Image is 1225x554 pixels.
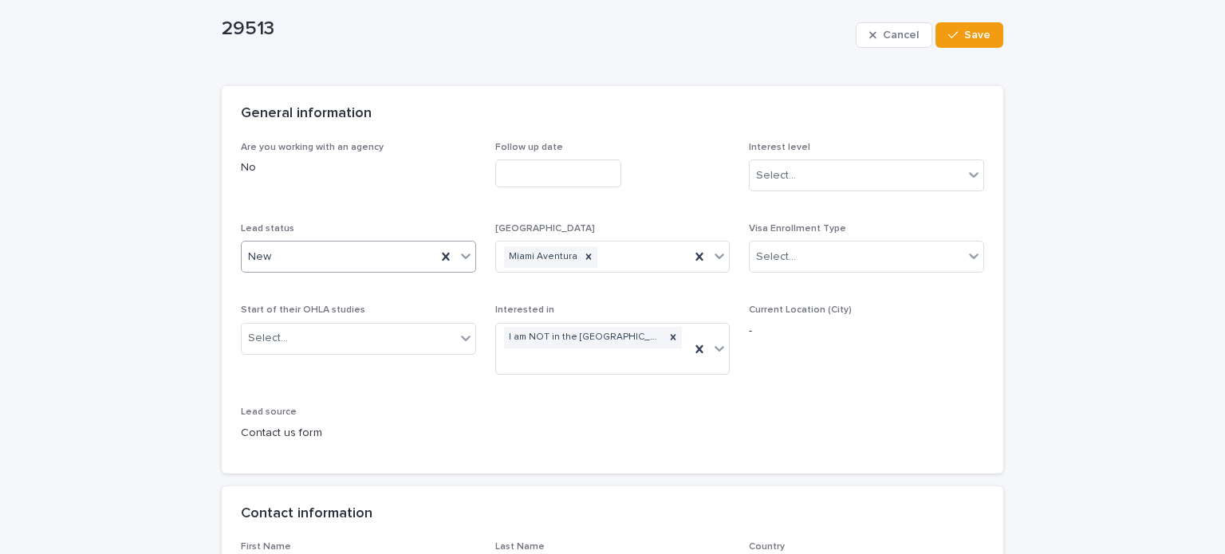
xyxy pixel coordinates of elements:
button: Cancel [856,22,932,48]
span: Start of their OHLA studies [241,305,365,315]
span: Lead source [241,407,297,417]
span: Current Location (City) [749,305,852,315]
p: 29513 [222,18,849,41]
p: Contact us form [241,425,476,442]
span: Cancel [883,29,919,41]
span: First Name [241,542,291,552]
button: Save [935,22,1003,48]
div: I am NOT in the [GEOGRAPHIC_DATA] and I want to apply for an [DEMOGRAPHIC_DATA] [504,327,665,348]
p: No [241,159,476,176]
span: Save [964,29,991,41]
span: Visa Enrollment Type [749,224,846,234]
span: Interested in [495,305,554,315]
div: Miami Aventura [504,246,580,268]
span: Country [749,542,785,552]
span: Lead status [241,224,294,234]
h2: General information [241,105,372,123]
span: Interest level [749,143,810,152]
div: Select... [756,249,796,265]
span: [GEOGRAPHIC_DATA] [495,224,595,234]
h2: Contact information [241,505,372,523]
span: Last Name [495,542,545,552]
span: Are you working with an agency [241,143,384,152]
div: Select... [248,330,288,347]
span: New [248,249,271,265]
div: Select... [756,167,796,184]
p: - [749,323,984,340]
span: Follow up date [495,143,563,152]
